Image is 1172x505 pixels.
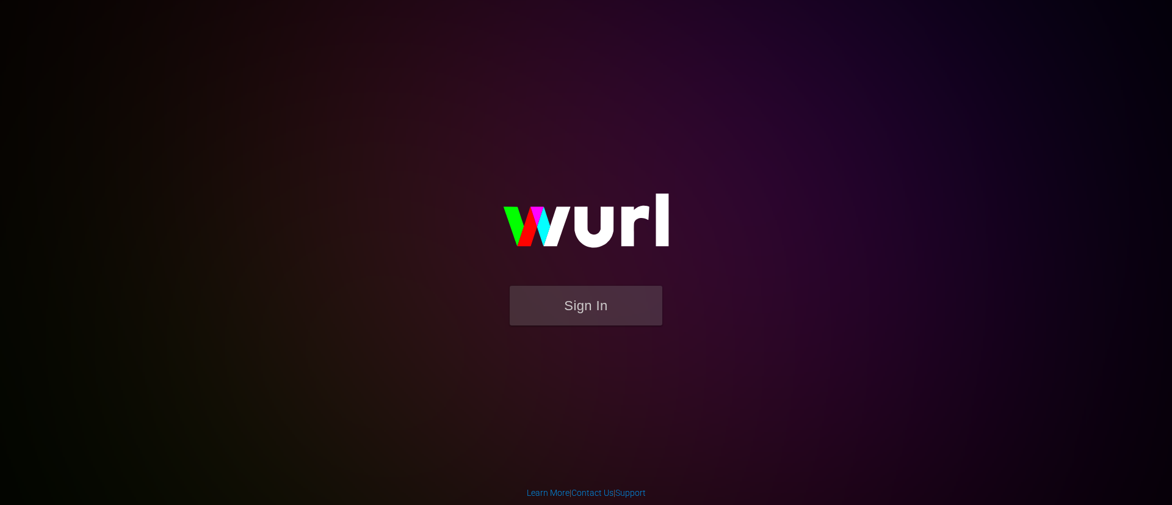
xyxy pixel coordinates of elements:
div: | | [527,487,646,499]
a: Learn More [527,488,570,498]
button: Sign In [510,286,662,325]
img: wurl-logo-on-black-223613ac3d8ba8fe6dc639794a292ebdb59501304c7dfd60c99c58986ef67473.svg [464,167,708,286]
a: Support [615,488,646,498]
a: Contact Us [571,488,613,498]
